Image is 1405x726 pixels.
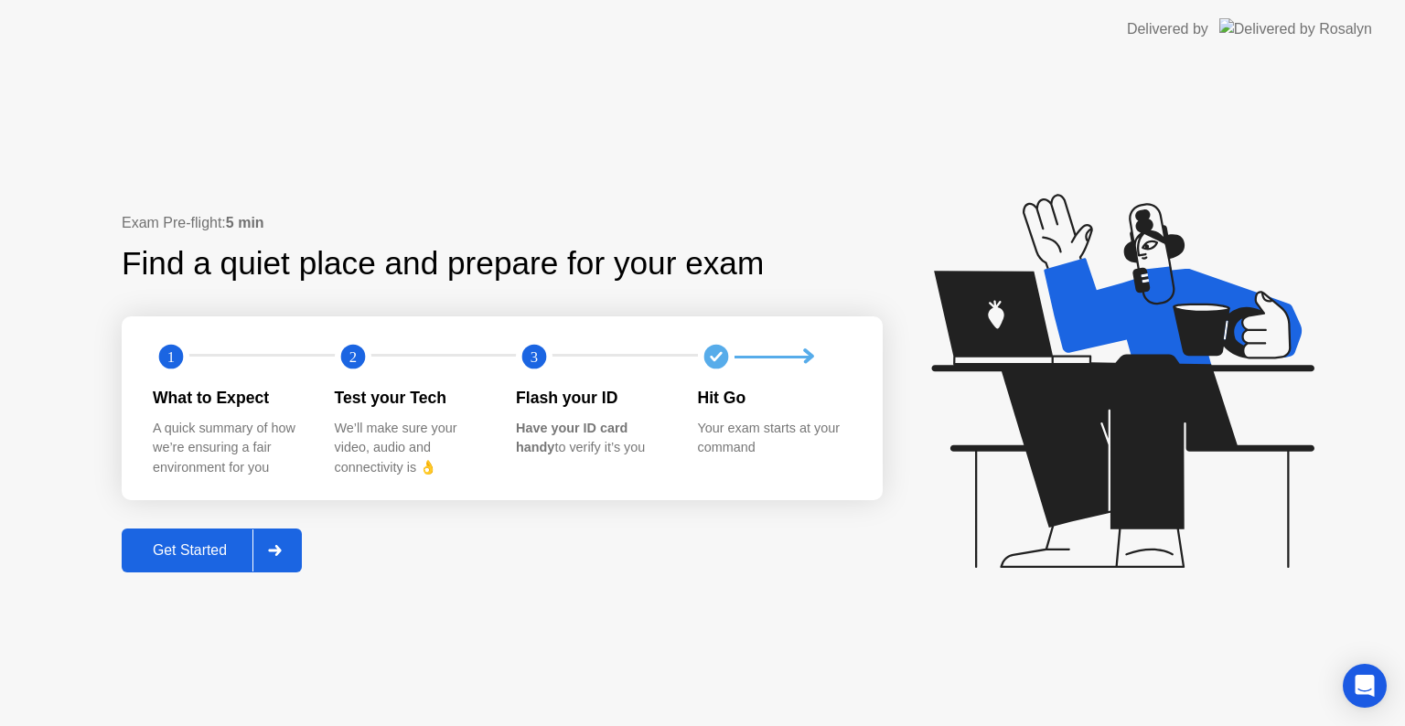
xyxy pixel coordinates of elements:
button: Get Started [122,528,302,572]
div: to verify it’s you [516,419,669,458]
div: Test your Tech [335,386,488,410]
div: Flash your ID [516,386,669,410]
div: Open Intercom Messenger [1343,664,1387,708]
div: Exam Pre-flight: [122,212,883,234]
div: We’ll make sure your video, audio and connectivity is 👌 [335,419,488,478]
div: Hit Go [698,386,851,410]
div: A quick summary of how we’re ensuring a fair environment for you [153,419,306,478]
img: Delivered by Rosalyn [1219,18,1372,39]
text: 3 [531,348,538,366]
div: Find a quiet place and prepare for your exam [122,240,767,288]
b: Have your ID card handy [516,421,627,455]
div: Get Started [127,542,252,559]
text: 1 [167,348,175,366]
div: Delivered by [1127,18,1208,40]
text: 2 [349,348,356,366]
div: Your exam starts at your command [698,419,851,458]
b: 5 min [226,215,264,230]
div: What to Expect [153,386,306,410]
